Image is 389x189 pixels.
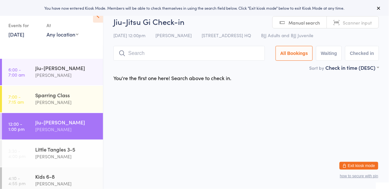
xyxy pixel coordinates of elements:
div: Jiu-[PERSON_NAME] [35,119,98,126]
time: 12:00 - 1:00 pm [8,121,25,131]
button: All Bookings [276,46,313,61]
div: Any location [47,31,79,38]
div: Events for [8,20,40,31]
label: Sort by [310,65,324,71]
a: 6:00 -7:00 amJiu-[PERSON_NAME][PERSON_NAME] [2,59,103,85]
span: Manual search [289,19,320,26]
span: BJJ Adults and BJJ Juvenile [261,32,314,38]
div: You're the first one here! Search above to check in. [113,74,231,81]
a: 7:00 -7:15 amSparring Class[PERSON_NAME] [2,86,103,112]
span: [STREET_ADDRESS] HQ [202,32,251,38]
button: Checked in [345,46,379,61]
div: Sparring Class [35,91,98,99]
span: [PERSON_NAME] [155,32,192,38]
span: Scanner input [343,19,372,26]
button: how to secure with pin [340,174,378,178]
a: 3:30 -4:00 pmLittle Tangles 3-5[PERSON_NAME] [2,140,103,167]
div: Check in time (DESC) [326,64,379,71]
a: 12:00 -1:00 pmJiu-[PERSON_NAME][PERSON_NAME] [2,113,103,140]
div: Kids 6-8 [35,173,98,180]
time: 4:10 - 4:55 pm [8,175,26,186]
div: Jiu-[PERSON_NAME] [35,64,98,71]
div: You have now entered Kiosk Mode. Members will be able to check themselves in using the search fie... [10,5,379,11]
time: 7:00 - 7:15 am [8,94,24,104]
div: Little Tangles 3-5 [35,146,98,153]
span: [DATE] 12:00pm [113,32,145,38]
div: [PERSON_NAME] [35,180,98,187]
time: 6:00 - 7:00 am [8,67,25,77]
button: Waiting [316,46,342,61]
div: [PERSON_NAME] [35,153,98,160]
input: Search [113,46,265,61]
a: [DATE] [8,31,24,38]
button: Exit kiosk mode [340,162,378,170]
div: At [47,20,79,31]
time: 3:30 - 4:00 pm [8,148,26,159]
div: [PERSON_NAME] [35,71,98,79]
div: [PERSON_NAME] [35,99,98,106]
div: [PERSON_NAME] [35,126,98,133]
h2: Jiu-Jitsu Gi Check-in [113,16,379,27]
